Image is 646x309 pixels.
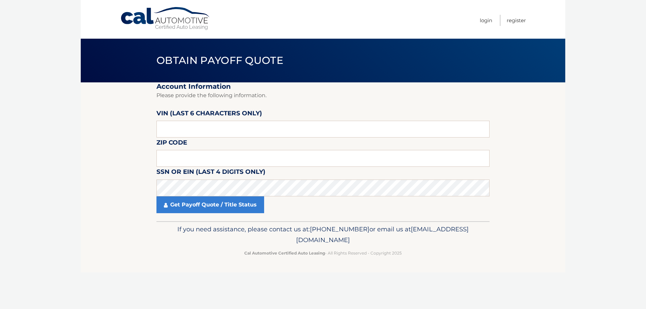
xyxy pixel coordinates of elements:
a: Login [480,15,492,26]
p: If you need assistance, please contact us at: or email us at [161,224,485,245]
h2: Account Information [156,82,490,91]
a: Get Payoff Quote / Title Status [156,196,264,213]
strong: Cal Automotive Certified Auto Leasing [244,250,325,256]
span: [PHONE_NUMBER] [310,225,369,233]
p: - All Rights Reserved - Copyright 2025 [161,249,485,257]
a: Register [507,15,526,26]
a: Cal Automotive [120,7,211,31]
label: VIN (last 6 characters only) [156,108,262,121]
label: Zip Code [156,138,187,150]
span: Obtain Payoff Quote [156,54,283,67]
label: SSN or EIN (last 4 digits only) [156,167,265,179]
p: Please provide the following information. [156,91,490,100]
